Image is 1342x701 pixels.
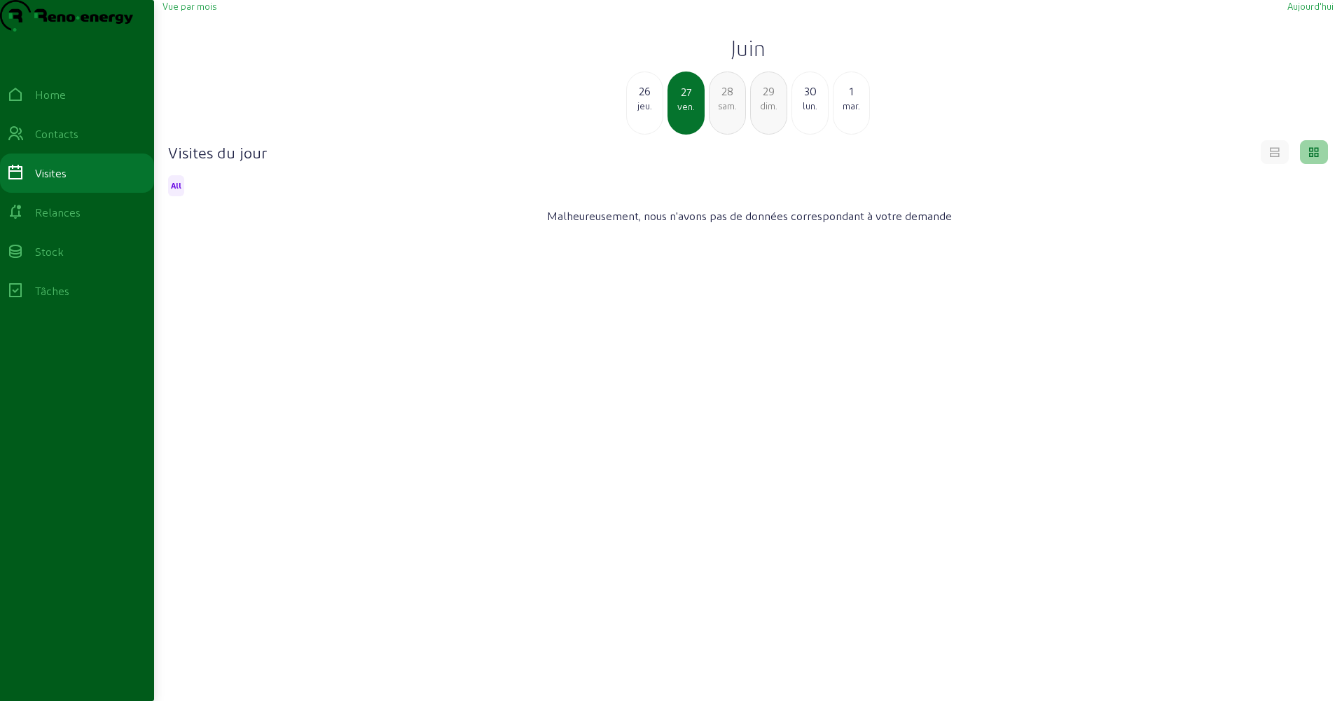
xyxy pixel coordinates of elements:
[710,83,745,100] div: 28
[171,181,181,191] span: All
[35,204,81,221] div: Relances
[833,83,869,100] div: 1
[710,100,745,112] div: sam.
[35,283,69,299] div: Tâches
[35,243,64,260] div: Stock
[35,125,78,142] div: Contacts
[627,100,663,112] div: jeu.
[792,100,828,112] div: lun.
[168,142,267,162] h4: Visites du jour
[35,86,66,103] div: Home
[669,100,703,113] div: ven.
[35,165,67,182] div: Visites
[547,207,952,224] span: Malheureusement, nous n'avons pas de données correspondant à votre demande
[751,83,787,100] div: 29
[833,100,869,112] div: mar.
[162,1,216,11] span: Vue par mois
[1287,1,1334,11] span: Aujourd'hui
[792,83,828,100] div: 30
[669,83,703,100] div: 27
[627,83,663,100] div: 26
[162,35,1334,60] h2: Juin
[751,100,787,112] div: dim.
